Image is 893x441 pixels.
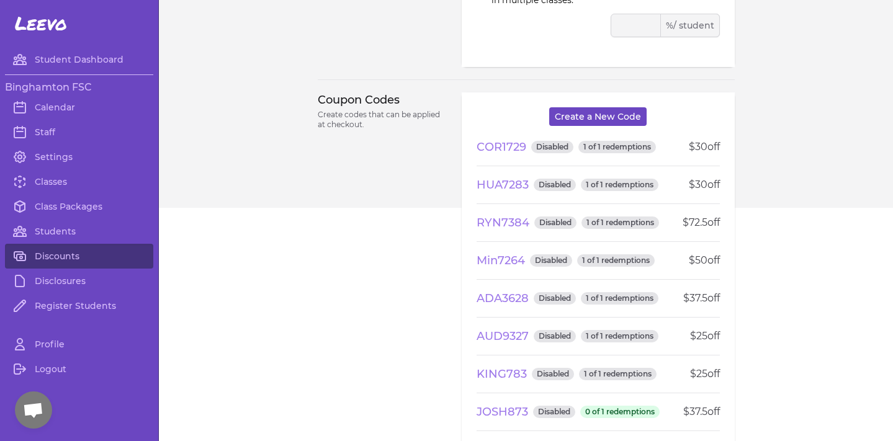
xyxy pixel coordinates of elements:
p: $ 37.5 off [683,292,720,305]
span: 1 of 1 redemptions [581,216,659,229]
button: Create a New Code [549,107,647,126]
a: Register Students [5,293,153,318]
span: 0 of 1 redemptions [580,406,660,418]
span: Disabled [534,179,576,191]
button: HUA7283 [477,176,529,194]
p: $ 50 off [689,254,720,267]
span: Disabled [531,141,573,153]
span: 1 of 1 redemptions [581,179,658,191]
div: Open chat [15,391,52,429]
p: $ 37.5 off [683,405,720,419]
a: Classes [5,169,153,194]
button: AUD9327 [477,327,529,345]
div: % / student [660,14,720,37]
span: 1 of 1 redemptions [577,254,655,267]
span: 1 of 1 redemptions [579,368,657,380]
span: Disabled [534,216,577,229]
a: Profile [5,332,153,357]
p: $ 25 off [690,367,720,381]
span: 1 of 1 redemptions [578,141,656,153]
span: Leevo [15,12,67,35]
a: Settings [5,145,153,169]
button: ADA3628 [477,290,529,307]
p: $ 72.5 off [683,216,720,229]
a: Student Dashboard [5,47,153,72]
a: Discounts [5,244,153,269]
button: COR1729 [477,138,526,156]
span: Disabled [534,292,576,305]
a: Students [5,219,153,244]
a: Calendar [5,95,153,120]
a: Staff [5,120,153,145]
p: Create codes that can be applied at checkout. [318,110,447,130]
span: Disabled [532,368,574,380]
button: JOSH873 [477,403,528,421]
span: Disabled [530,254,572,267]
span: Disabled [533,406,575,418]
p: $ 25 off [690,329,720,343]
button: Min7264 [477,252,525,269]
p: $ 30 off [689,140,720,154]
h3: Coupon Codes [318,92,447,107]
a: Class Packages [5,194,153,219]
button: KING783 [477,365,527,383]
a: Disclosures [5,269,153,293]
span: 1 of 1 redemptions [581,330,658,342]
p: $ 30 off [689,178,720,192]
button: RYN7384 [477,214,529,231]
h3: Binghamton FSC [5,80,153,95]
span: Disabled [534,330,576,342]
span: 1 of 1 redemptions [581,292,658,305]
a: Logout [5,357,153,381]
